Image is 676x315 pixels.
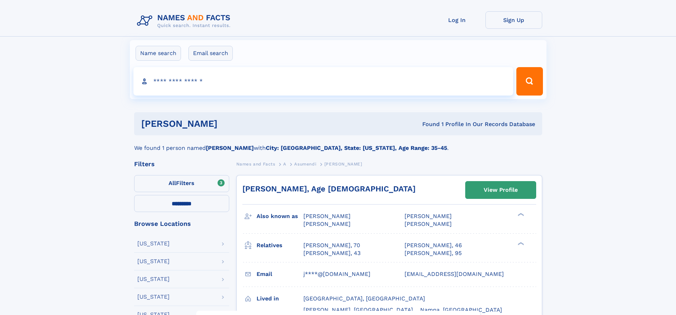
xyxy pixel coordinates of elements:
[516,241,524,246] div: ❯
[134,161,229,167] div: Filters
[257,239,303,251] h3: Relatives
[257,268,303,280] h3: Email
[236,159,275,168] a: Names and Facts
[134,135,542,152] div: We found 1 person named with .
[137,276,170,282] div: [US_STATE]
[141,119,320,128] h1: [PERSON_NAME]
[303,295,425,302] span: [GEOGRAPHIC_DATA], [GEOGRAPHIC_DATA]
[242,184,416,193] a: [PERSON_NAME], Age [DEMOGRAPHIC_DATA]
[324,162,362,167] span: [PERSON_NAME]
[169,180,176,186] span: All
[137,294,170,300] div: [US_STATE]
[303,306,413,313] span: [PERSON_NAME], [GEOGRAPHIC_DATA]
[485,11,542,29] a: Sign Up
[257,293,303,305] h3: Lived in
[420,306,502,313] span: Nampa, [GEOGRAPHIC_DATA]
[303,221,351,227] span: [PERSON_NAME]
[206,145,254,151] b: [PERSON_NAME]
[294,162,316,167] span: Asumendi
[405,249,462,257] a: [PERSON_NAME], 95
[320,120,535,128] div: Found 1 Profile In Our Records Database
[405,241,462,249] a: [PERSON_NAME], 46
[137,241,170,246] div: [US_STATE]
[466,181,536,199] a: View Profile
[405,221,452,227] span: [PERSON_NAME]
[134,175,229,192] label: Filters
[283,159,286,168] a: A
[405,271,504,277] span: [EMAIL_ADDRESS][DOMAIN_NAME]
[405,213,452,219] span: [PERSON_NAME]
[136,46,181,61] label: Name search
[294,159,316,168] a: Asumendi
[133,67,513,96] input: search input
[429,11,485,29] a: Log In
[484,182,518,198] div: View Profile
[516,212,524,217] div: ❯
[516,67,543,96] button: Search Button
[303,241,360,249] a: [PERSON_NAME], 70
[134,221,229,227] div: Browse Locations
[283,162,286,167] span: A
[303,213,351,219] span: [PERSON_NAME]
[266,145,447,151] b: City: [GEOGRAPHIC_DATA], State: [US_STATE], Age Range: 35-45
[257,210,303,222] h3: Also known as
[188,46,233,61] label: Email search
[303,249,361,257] a: [PERSON_NAME], 43
[134,11,236,31] img: Logo Names and Facts
[137,259,170,264] div: [US_STATE]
